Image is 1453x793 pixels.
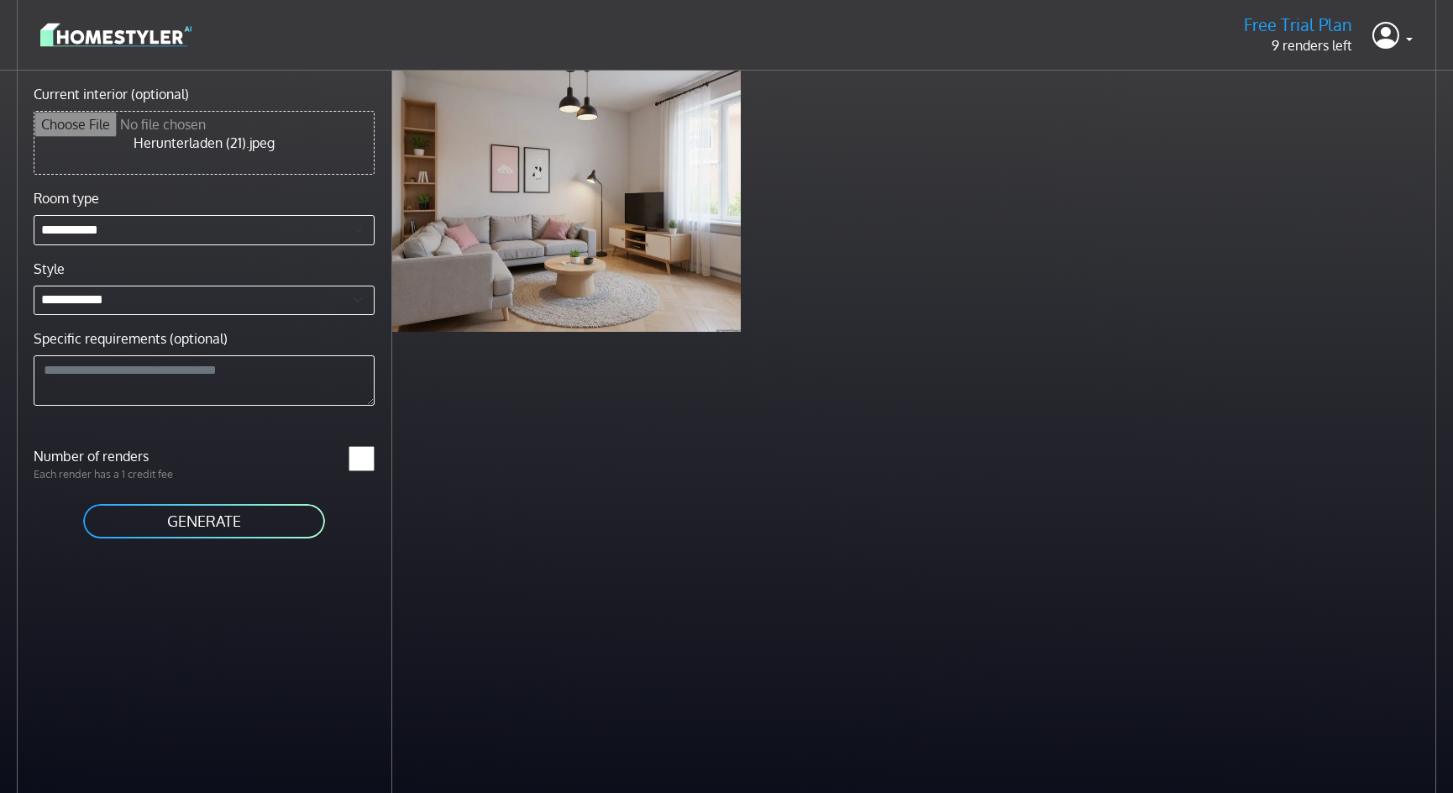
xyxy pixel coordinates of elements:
label: Room type [34,188,99,208]
label: Current interior (optional) [34,84,189,104]
p: 9 renders left [1244,35,1352,55]
label: Style [34,259,65,279]
label: Specific requirements (optional) [34,328,228,349]
p: Each render has a 1 credit fee [24,466,204,482]
h5: Free Trial Plan [1244,14,1352,35]
img: logo-3de290ba35641baa71223ecac5eacb59cb85b4c7fdf211dc9aaecaaee71ea2f8.svg [40,20,191,50]
button: GENERATE [81,502,327,540]
label: Number of renders [24,446,204,466]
